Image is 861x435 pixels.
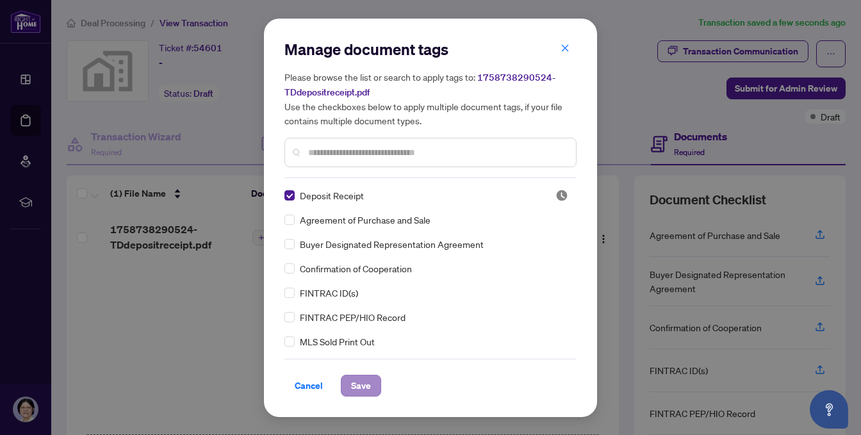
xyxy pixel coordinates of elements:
button: Open asap [810,390,848,429]
span: Deposit Receipt [300,188,364,202]
span: 1758738290524-TDdepositreceipt.pdf [284,72,555,98]
span: close [561,44,570,53]
span: FINTRAC ID(s) [300,286,358,300]
span: Buyer Designated Representation Agreement [300,237,484,251]
h5: Please browse the list or search to apply tags to: Use the checkboxes below to apply multiple doc... [284,70,577,127]
span: Confirmation of Cooperation [300,261,412,275]
h2: Manage document tags [284,39,577,60]
span: Agreement of Purchase and Sale [300,213,430,227]
img: status [555,189,568,202]
span: Cancel [295,375,323,396]
span: Save [351,375,371,396]
span: Pending Review [555,189,568,202]
span: MLS Sold Print Out [300,334,375,349]
button: Cancel [284,375,333,397]
button: Save [341,375,381,397]
span: FINTRAC PEP/HIO Record [300,310,406,324]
